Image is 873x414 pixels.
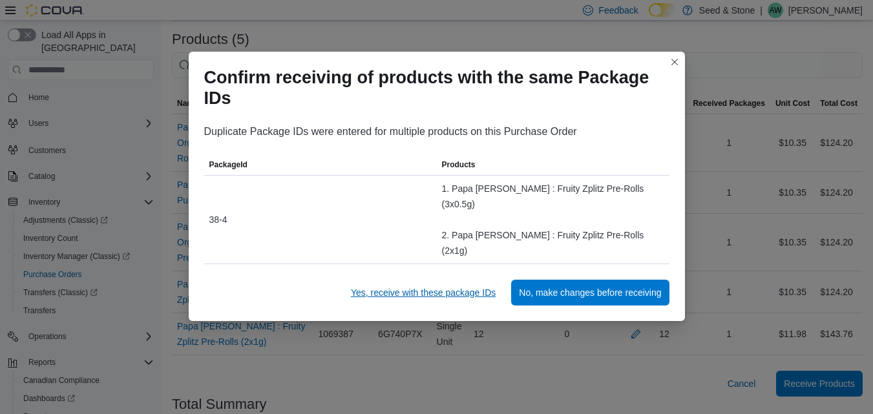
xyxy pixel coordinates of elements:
[511,280,669,305] button: No, make changes before receiving
[209,212,227,227] span: 38-4
[519,286,661,299] span: No, make changes before receiving
[442,160,476,170] span: Products
[442,181,664,212] div: 1. Papa [PERSON_NAME] : Fruity Zplitz Pre-Rolls (3x0.5g)
[667,54,682,70] button: Closes this modal window
[204,67,659,109] h1: Confirm receiving of products with the same Package IDs
[204,124,669,140] div: Duplicate Package IDs were entered for multiple products on this Purchase Order
[351,286,496,299] span: Yes, receive with these package IDs
[442,227,664,258] div: 2. Papa [PERSON_NAME] : Fruity Zplitz Pre-Rolls (2x1g)
[209,160,247,170] span: PackageId
[346,280,501,305] button: Yes, receive with these package IDs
